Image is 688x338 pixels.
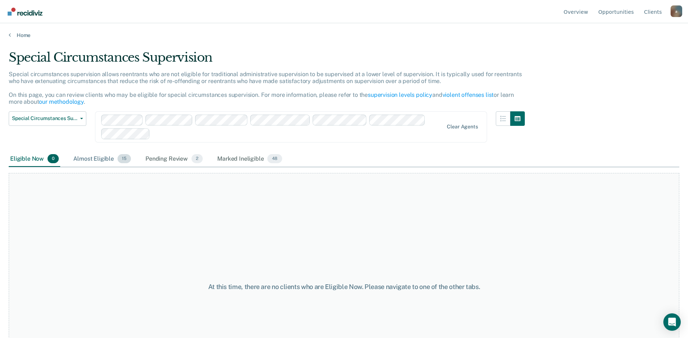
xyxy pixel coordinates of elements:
div: a [671,5,682,17]
p: Special circumstances supervision allows reentrants who are not eligible for traditional administ... [9,71,522,106]
div: Pending Review2 [144,151,204,167]
div: Eligible Now0 [9,151,60,167]
span: 48 [267,154,282,164]
a: Home [9,32,679,38]
span: 0 [48,154,59,164]
button: Special Circumstances Supervision [9,111,86,126]
a: violent offenses list [442,91,494,98]
div: At this time, there are no clients who are Eligible Now. Please navigate to one of the other tabs. [177,283,512,291]
img: Recidiviz [8,8,42,16]
span: Special Circumstances Supervision [12,115,77,121]
span: 15 [118,154,131,164]
div: Open Intercom Messenger [663,313,681,331]
a: our methodology [39,98,84,105]
div: Special Circumstances Supervision [9,50,525,71]
a: supervision levels policy [368,91,432,98]
div: Clear agents [447,124,478,130]
div: Marked Ineligible48 [216,151,283,167]
button: Profile dropdown button [671,5,682,17]
span: 2 [191,154,203,164]
div: Almost Eligible15 [72,151,132,167]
